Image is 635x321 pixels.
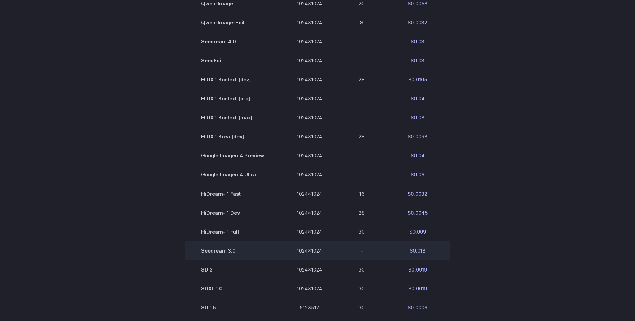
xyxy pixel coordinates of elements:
[385,127,450,146] td: $0.0098
[280,222,338,241] td: 1024x1024
[338,241,385,260] td: -
[185,184,280,203] td: HiDream-I1 Fast
[385,184,450,203] td: $0.0032
[385,89,450,108] td: $0.04
[338,32,385,51] td: -
[338,203,385,222] td: 28
[338,165,385,184] td: -
[185,127,280,146] td: FLUX.1 Krea [dev]
[385,146,450,165] td: $0.04
[385,203,450,222] td: $0.0045
[338,184,385,203] td: 16
[338,279,385,298] td: 30
[338,70,385,89] td: 28
[338,13,385,32] td: 8
[338,298,385,317] td: 30
[185,51,280,70] td: SeedEdit
[338,127,385,146] td: 28
[338,108,385,127] td: -
[185,32,280,51] td: Seedream 4.0
[280,241,338,260] td: 1024x1024
[280,13,338,32] td: 1024x1024
[280,89,338,108] td: 1024x1024
[385,13,450,32] td: $0.0032
[385,165,450,184] td: $0.06
[280,127,338,146] td: 1024x1024
[185,222,280,241] td: HiDream-I1 Full
[280,260,338,279] td: 1024x1024
[280,298,338,317] td: 512x512
[338,222,385,241] td: 30
[280,203,338,222] td: 1024x1024
[185,279,280,298] td: SDXL 1.0
[185,298,280,317] td: SD 1.5
[185,13,280,32] td: Qwen-Image-Edit
[185,146,280,165] td: Google Imagen 4 Preview
[385,260,450,279] td: $0.0019
[385,32,450,51] td: $0.03
[185,165,280,184] td: Google Imagen 4 Ultra
[185,89,280,108] td: FLUX.1 Kontext [pro]
[185,70,280,89] td: FLUX.1 Kontext [dev]
[280,108,338,127] td: 1024x1024
[338,51,385,70] td: -
[280,279,338,298] td: 1024x1024
[185,260,280,279] td: SD 3
[280,146,338,165] td: 1024x1024
[338,146,385,165] td: -
[385,70,450,89] td: $0.0105
[385,222,450,241] td: $0.009
[338,89,385,108] td: -
[185,108,280,127] td: FLUX.1 Kontext [max]
[280,165,338,184] td: 1024x1024
[385,279,450,298] td: $0.0019
[385,298,450,317] td: $0.0006
[280,70,338,89] td: 1024x1024
[385,108,450,127] td: $0.08
[280,32,338,51] td: 1024x1024
[280,51,338,70] td: 1024x1024
[338,260,385,279] td: 30
[185,203,280,222] td: HiDream-I1 Dev
[385,51,450,70] td: $0.03
[280,184,338,203] td: 1024x1024
[385,241,450,260] td: $0.018
[185,241,280,260] td: Seedream 3.0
